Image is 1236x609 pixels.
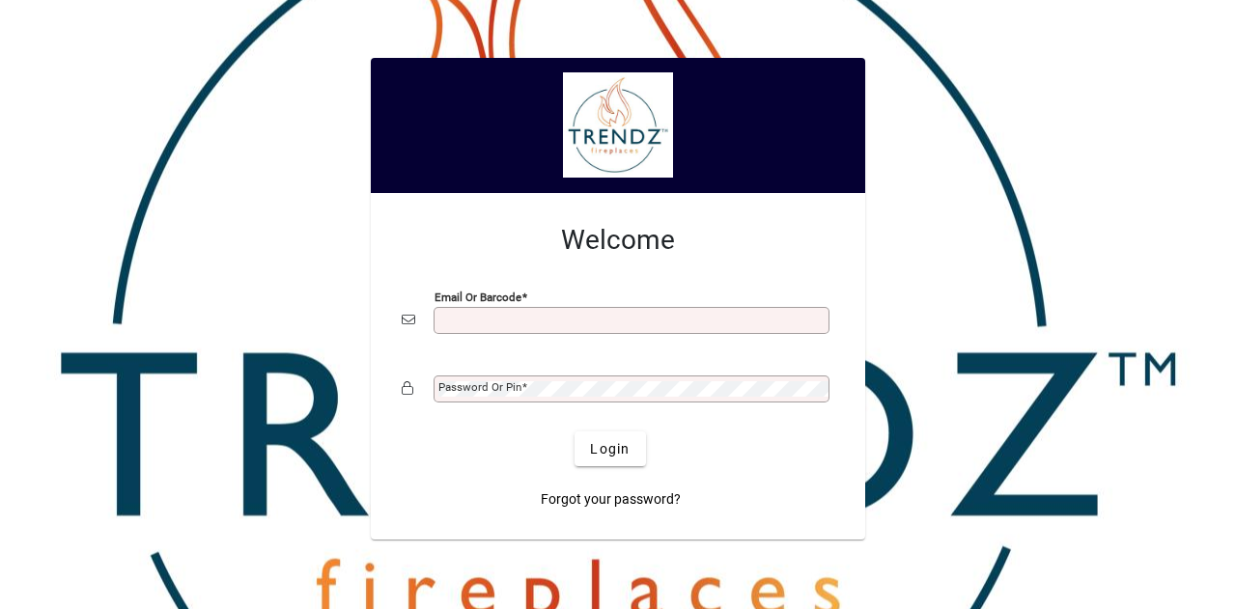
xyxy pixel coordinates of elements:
[575,431,645,466] button: Login
[435,291,521,304] mat-label: Email or Barcode
[438,380,521,394] mat-label: Password or Pin
[590,439,630,459] span: Login
[541,489,681,510] span: Forgot your password?
[533,482,688,516] a: Forgot your password?
[402,224,834,257] h2: Welcome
